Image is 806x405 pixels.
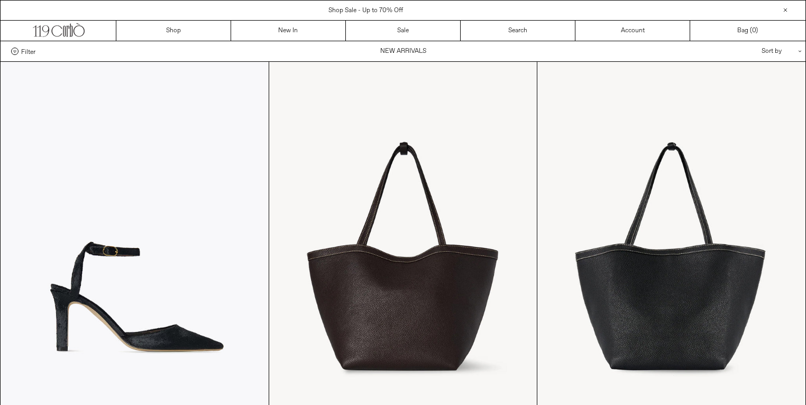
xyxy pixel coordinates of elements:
a: Shop Sale - Up to 70% Off [328,6,403,15]
a: Search [461,21,575,41]
span: ) [752,26,758,35]
a: Bag () [690,21,805,41]
span: 0 [752,26,756,35]
span: Filter [21,48,35,55]
a: Sale [346,21,461,41]
a: Shop [116,21,231,41]
a: Account [575,21,690,41]
a: New In [231,21,346,41]
div: Sort by [700,41,795,61]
